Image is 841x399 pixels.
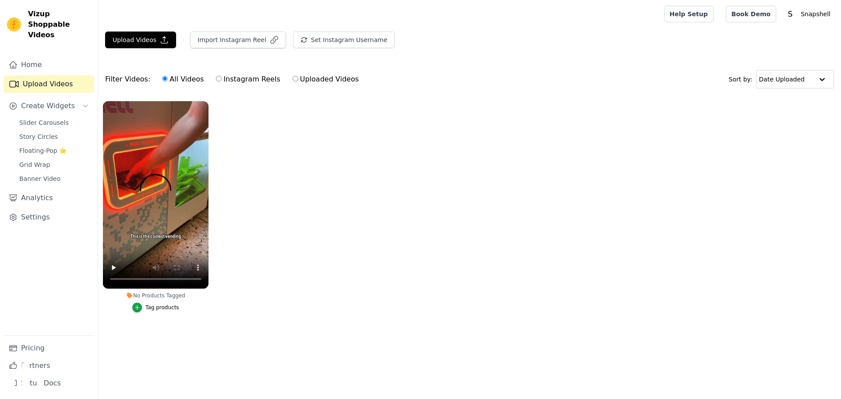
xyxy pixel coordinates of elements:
a: Upload Videos [4,75,94,93]
label: All Videos [162,74,204,85]
div: Filter Videos: [105,69,364,89]
a: Help Setup [664,6,714,22]
button: S Snapshell [783,6,834,22]
span: Vizup Shoppable Videos [28,9,91,40]
span: Banner Video [19,174,60,183]
a: Slider Carousels [14,117,94,129]
input: Uploaded Videos [293,76,298,81]
button: Create Widgets [4,97,94,115]
span: Floating-Pop ⭐ [19,146,67,155]
button: Tag products [132,303,179,312]
button: Import Instagram Reel [190,32,286,48]
input: All Videos [162,76,168,81]
a: Floating-Pop ⭐ [14,145,94,157]
a: Settings [4,208,94,226]
p: Snapshell [797,6,834,22]
div: No Products Tagged [103,292,208,299]
input: Instagram Reels [216,76,222,81]
a: Home [4,56,94,74]
label: Uploaded Videos [292,74,359,85]
button: Set Instagram Username [293,32,395,48]
label: Instagram Reels [216,74,280,85]
a: Book Demo [726,6,776,22]
button: Upload Videos [105,32,176,48]
a: Banner Video [14,173,94,185]
span: Create Widgets [21,101,75,111]
div: Tag products [145,304,179,311]
img: Vizup [7,18,21,32]
text: S [788,10,793,18]
span: Slider Carousels [19,118,69,127]
a: Story Circles [14,131,94,143]
a: Grid Wrap [14,159,94,171]
a: Analytics [4,189,94,207]
a: Pricing [4,339,94,357]
span: Story Circles [19,132,58,141]
div: Sort by: [729,70,834,88]
span: Grid Wrap [19,160,50,169]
